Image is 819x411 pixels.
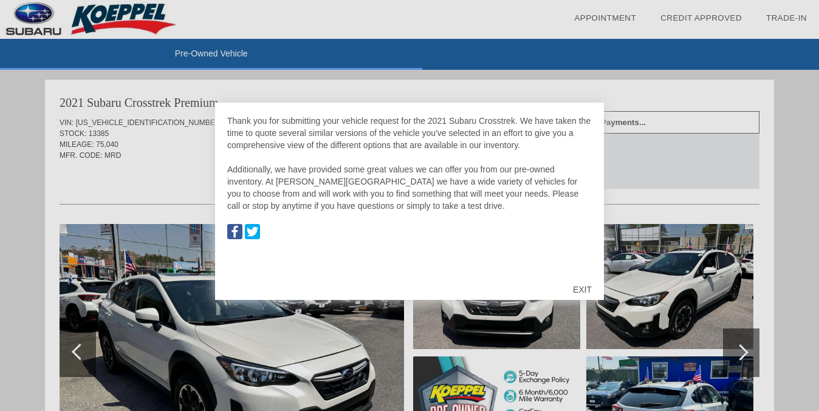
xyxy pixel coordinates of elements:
[227,224,242,239] img: Map to Koeppel Subaru
[660,13,742,22] a: Credit Approved
[766,13,807,22] a: Trade-In
[574,13,636,22] a: Appointment
[245,224,260,239] img: Map to Koeppel Subaru
[227,115,592,273] div: Thank you for submitting your vehicle request for the 2021 Subaru Crosstrek. We have taken the ti...
[561,271,604,308] div: EXIT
